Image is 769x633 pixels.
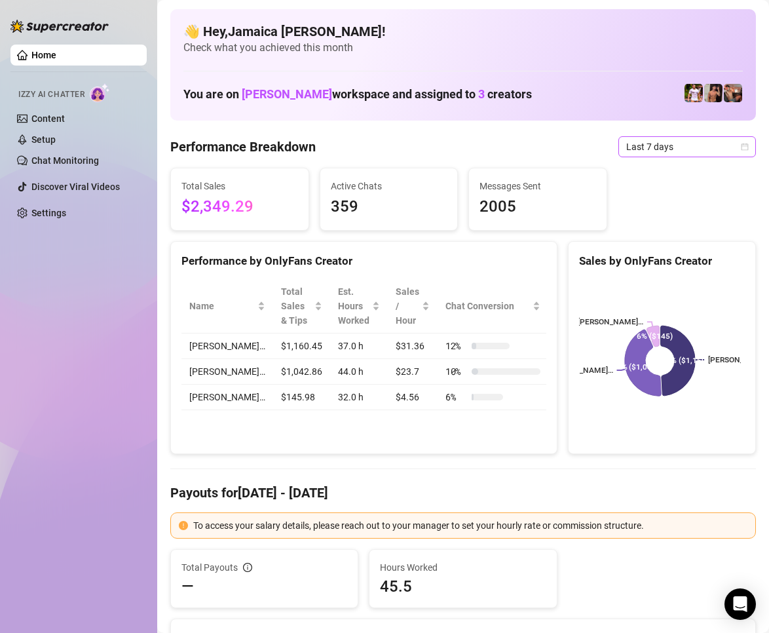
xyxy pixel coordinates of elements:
[273,385,330,410] td: $145.98
[331,179,447,193] span: Active Chats
[388,385,438,410] td: $4.56
[181,385,273,410] td: [PERSON_NAME]…
[396,284,419,328] span: Sales / Hour
[183,87,532,102] h1: You are on workspace and assigned to creators
[90,83,110,102] img: AI Chatter
[242,87,332,101] span: [PERSON_NAME]
[741,143,749,151] span: calendar
[31,155,99,166] a: Chat Monitoring
[445,339,466,353] span: 12 %
[181,359,273,385] td: [PERSON_NAME]…
[479,195,596,220] span: 2005
[31,208,66,218] a: Settings
[193,518,747,533] div: To access your salary details, please reach out to your manager to set your hourly rate or commis...
[181,576,194,597] span: —
[445,390,466,404] span: 6 %
[181,252,546,270] div: Performance by OnlyFans Creator
[183,22,743,41] h4: 👋 Hey, Jamaica [PERSON_NAME] !
[243,563,252,572] span: info-circle
[31,113,65,124] a: Content
[179,521,188,530] span: exclamation-circle
[273,359,330,385] td: $1,042.86
[478,87,485,101] span: 3
[181,334,273,359] td: [PERSON_NAME]…
[338,284,369,328] div: Est. Hours Worked
[330,385,388,410] td: 32.0 h
[330,334,388,359] td: 37.0 h
[445,364,466,379] span: 10 %
[380,576,546,597] span: 45.5
[685,84,703,102] img: Hector
[273,334,330,359] td: $1,160.45
[31,182,120,192] a: Discover Viral Videos
[281,284,312,328] span: Total Sales & Tips
[388,334,438,359] td: $31.36
[18,88,84,101] span: Izzy AI Chatter
[479,179,596,193] span: Messages Sent
[579,252,745,270] div: Sales by OnlyFans Creator
[181,279,273,334] th: Name
[10,20,109,33] img: logo-BBDzfeDw.svg
[31,134,56,145] a: Setup
[704,84,722,102] img: Zach
[273,279,330,334] th: Total Sales & Tips
[445,299,530,313] span: Chat Conversion
[31,50,56,60] a: Home
[438,279,548,334] th: Chat Conversion
[724,84,742,102] img: Osvaldo
[578,318,643,327] text: [PERSON_NAME]…
[189,299,255,313] span: Name
[181,179,298,193] span: Total Sales
[388,359,438,385] td: $23.7
[183,41,743,55] span: Check what you achieved this month
[380,560,546,575] span: Hours Worked
[330,359,388,385] td: 44.0 h
[547,366,612,375] text: [PERSON_NAME]…
[388,279,438,334] th: Sales / Hour
[181,195,298,220] span: $2,349.29
[170,484,756,502] h4: Payouts for [DATE] - [DATE]
[724,588,756,620] div: Open Intercom Messenger
[170,138,316,156] h4: Performance Breakdown
[626,137,748,157] span: Last 7 days
[331,195,447,220] span: 359
[181,560,238,575] span: Total Payouts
